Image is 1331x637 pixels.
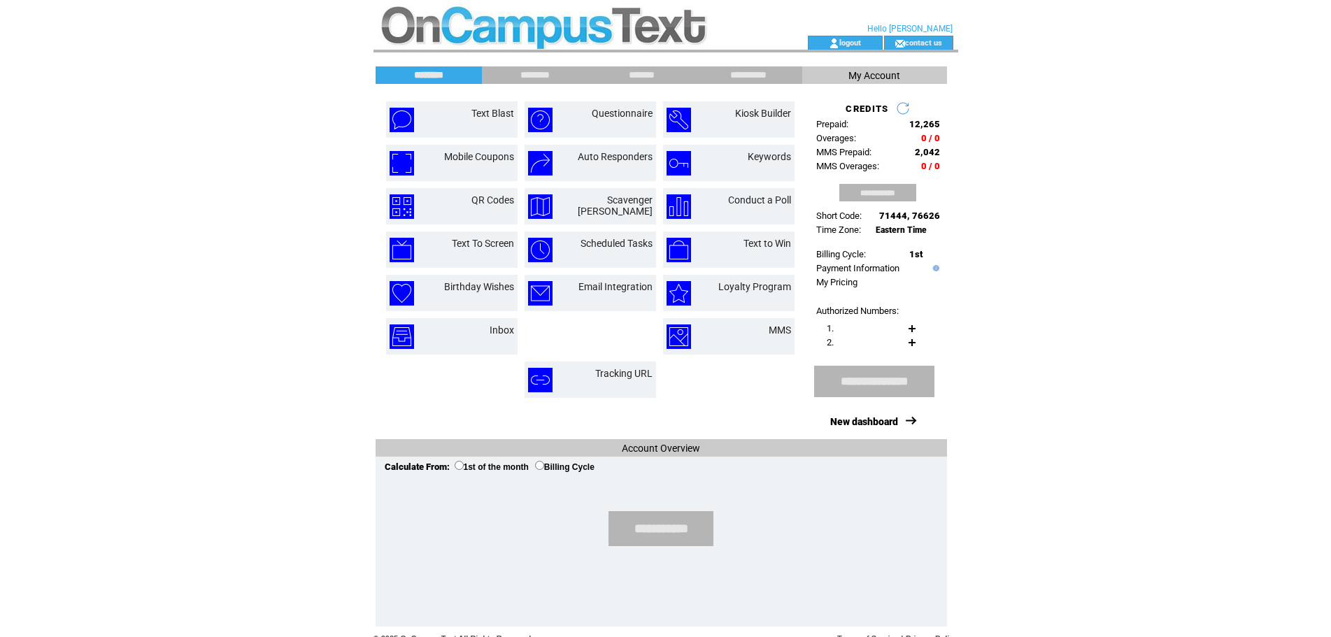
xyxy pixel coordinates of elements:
span: Eastern Time [876,225,927,235]
span: Time Zone: [816,224,861,235]
img: loyalty-program.png [667,281,691,306]
a: Keywords [748,151,791,162]
img: tracking-url.png [528,368,553,392]
img: questionnaire.png [528,108,553,132]
a: Email Integration [578,281,653,292]
label: 1st of the month [455,462,529,472]
span: My Account [848,70,900,81]
span: Calculate From: [385,461,450,472]
label: Billing Cycle [535,462,595,472]
a: QR Codes [471,194,514,206]
img: mobile-coupons.png [390,151,414,176]
a: New dashboard [830,416,898,427]
img: scavenger-hunt.png [528,194,553,219]
input: 1st of the month [455,461,464,470]
span: 1. [827,323,834,334]
span: Short Code: [816,210,862,221]
a: Inbox [490,324,514,336]
a: Text To Screen [452,238,514,249]
a: logout [839,38,861,47]
img: text-to-win.png [667,238,691,262]
input: Billing Cycle [535,461,544,470]
span: Account Overview [622,443,700,454]
span: Authorized Numbers: [816,306,899,316]
img: text-blast.png [390,108,414,132]
span: Billing Cycle: [816,249,866,259]
span: 2. [827,337,834,348]
a: Birthday Wishes [444,281,514,292]
span: CREDITS [846,103,888,114]
img: conduct-a-poll.png [667,194,691,219]
span: Prepaid: [816,119,848,129]
a: Text Blast [471,108,514,119]
img: birthday-wishes.png [390,281,414,306]
a: contact us [905,38,942,47]
img: keywords.png [667,151,691,176]
span: MMS Prepaid: [816,147,871,157]
img: email-integration.png [528,281,553,306]
img: mms.png [667,324,691,349]
a: Scavenger [PERSON_NAME] [578,194,653,217]
img: inbox.png [390,324,414,349]
span: 0 / 0 [921,161,940,171]
img: auto-responders.png [528,151,553,176]
a: Conduct a Poll [728,194,791,206]
a: My Pricing [816,277,857,287]
img: scheduled-tasks.png [528,238,553,262]
a: Loyalty Program [718,281,791,292]
span: 12,265 [909,119,940,129]
span: 0 / 0 [921,133,940,143]
img: account_icon.gif [829,38,839,49]
a: MMS [769,324,791,336]
img: help.gif [930,265,939,271]
span: Hello [PERSON_NAME] [867,24,953,34]
a: Kiosk Builder [735,108,791,119]
a: Payment Information [816,263,899,273]
span: 71444, 76626 [879,210,940,221]
a: Mobile Coupons [444,151,514,162]
span: MMS Overages: [816,161,879,171]
a: Auto Responders [578,151,653,162]
span: 1st [909,249,923,259]
span: 2,042 [915,147,940,157]
img: kiosk-builder.png [667,108,691,132]
a: Tracking URL [595,368,653,379]
a: Questionnaire [592,108,653,119]
a: Scheduled Tasks [581,238,653,249]
span: Overages: [816,133,856,143]
img: text-to-screen.png [390,238,414,262]
a: Text to Win [743,238,791,249]
img: qr-codes.png [390,194,414,219]
img: contact_us_icon.gif [895,38,905,49]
